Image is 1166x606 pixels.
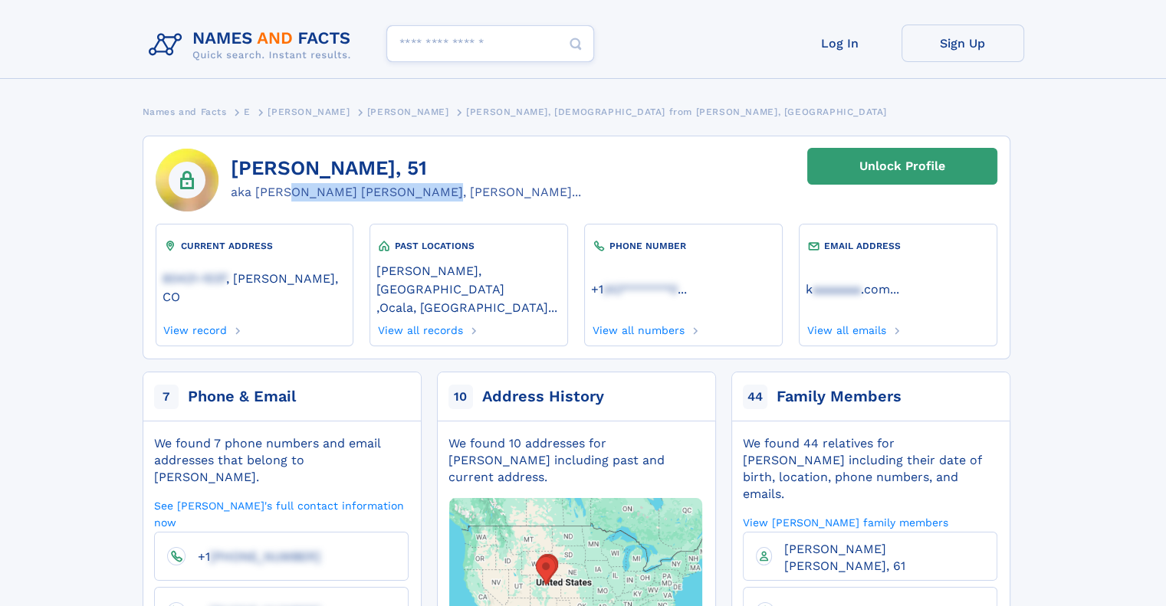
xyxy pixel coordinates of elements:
a: View all emails [806,319,886,336]
img: Logo Names and Facts [143,25,363,66]
div: We found 7 phone numbers and email addresses that belong to [PERSON_NAME]. [154,435,409,486]
button: Search Button [557,25,594,63]
div: We found 10 addresses for [PERSON_NAME] including past and current address. [448,435,703,486]
a: Ocala, [GEOGRAPHIC_DATA] [379,299,548,315]
a: E [244,102,251,121]
a: kaaaaaaa.com [806,280,890,296]
a: [PERSON_NAME] [PERSON_NAME], 61 [772,541,984,572]
div: EMAIL ADDRESS [806,238,990,254]
span: [PERSON_NAME] [367,106,449,117]
a: +1[PHONE_NUMBER] [186,549,320,563]
a: [PERSON_NAME] [367,102,449,121]
div: Family Members [777,386,902,408]
span: 10 [448,385,473,409]
span: E [244,106,251,117]
span: 44 [743,385,767,409]
div: We found 44 relatives for [PERSON_NAME] including their date of birth, location, phone numbers, a... [743,435,997,503]
div: aka [PERSON_NAME] [PERSON_NAME], [PERSON_NAME]... [231,183,581,201]
div: CURRENT ADDRESS [163,238,347,254]
span: [PHONE_NUMBER] [210,549,320,564]
div: PAST LOCATIONS [376,238,560,254]
div: Phone & Email [188,386,296,408]
div: , [376,254,560,319]
div: PHONE NUMBER [591,238,775,254]
a: ... [806,282,990,296]
span: aaaaaaa [813,282,861,296]
span: [PERSON_NAME] [PERSON_NAME], 61 [784,542,905,573]
a: Unlock Profile [807,148,997,185]
span: [PERSON_NAME], [DEMOGRAPHIC_DATA] from [PERSON_NAME], [GEOGRAPHIC_DATA] [466,106,887,117]
div: Address History [482,386,604,408]
div: Unlock Profile [859,149,945,184]
span: 7 [154,385,179,409]
a: 80421-1037, [PERSON_NAME], CO [163,270,347,304]
a: View all records [376,319,463,336]
h1: [PERSON_NAME], 51 [231,157,581,180]
span: 80421-1037 [163,271,226,286]
span: [PERSON_NAME] [268,106,350,117]
a: Sign Up [902,25,1024,62]
a: [PERSON_NAME] [268,102,350,121]
a: View all numbers [591,319,685,336]
a: Names and Facts [143,102,227,121]
a: ... [591,282,775,296]
a: See [PERSON_NAME]'s full contact information now [154,498,409,529]
input: search input [386,25,594,62]
a: Log In [779,25,902,62]
a: [PERSON_NAME], [GEOGRAPHIC_DATA] [376,262,560,296]
a: View record [163,319,228,336]
a: View [PERSON_NAME] family members [743,515,948,529]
